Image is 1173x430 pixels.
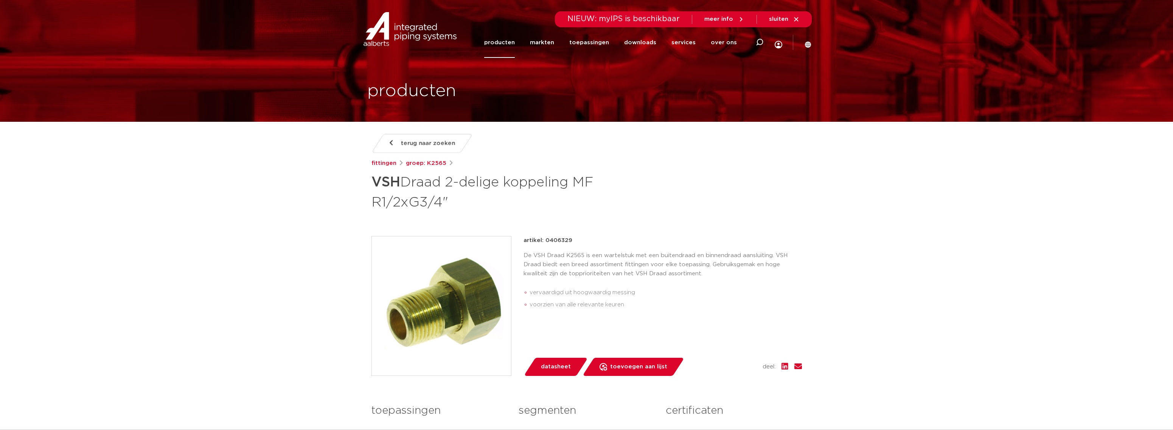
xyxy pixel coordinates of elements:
h1: Draad 2-delige koppeling MF R1/2xG3/4" [371,171,656,212]
h3: segmenten [519,403,654,418]
a: over ons [711,27,737,58]
a: downloads [624,27,656,58]
div: my IPS [775,25,782,60]
span: meer info [704,16,733,22]
h3: certificaten [666,403,802,418]
p: artikel: 0406329 [524,236,572,245]
span: terug naar zoeken [401,137,455,149]
h1: producten [367,79,456,103]
a: producten [484,27,515,58]
li: vervaardigd uit hoogwaardig messing [530,287,802,299]
strong: VSH [371,175,400,189]
span: deel: [763,362,775,371]
a: groep: K2565 [406,159,446,168]
a: terug naar zoeken [371,134,472,153]
nav: Menu [484,27,737,58]
span: toevoegen aan lijst [610,361,667,373]
a: fittingen [371,159,396,168]
a: meer info [704,16,744,23]
li: voorzien van alle relevante keuren [530,299,802,311]
h3: toepassingen [371,403,507,418]
span: datasheet [541,361,571,373]
a: sluiten [769,16,800,23]
img: Product Image for VSH Draad 2-delige koppeling MF R1/2xG3/4" [372,236,511,376]
span: NIEUW: myIPS is beschikbaar [567,15,680,23]
p: De VSH Draad K2565 is een wartelstuk met een buitendraad en binnendraad aansluiting. VSH Draad bi... [524,251,802,278]
a: markten [530,27,554,58]
span: sluiten [769,16,788,22]
a: datasheet [524,358,588,376]
a: services [671,27,696,58]
a: toepassingen [569,27,609,58]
